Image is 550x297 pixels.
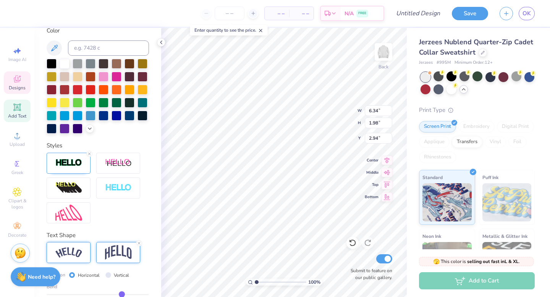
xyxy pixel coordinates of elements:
[215,6,244,20] input: – –
[10,141,25,147] span: Upload
[345,10,354,18] span: N/A
[55,182,82,194] img: 3d Illusion
[346,267,392,281] label: Submit to feature on our public gallery.
[55,247,82,258] img: Arc
[8,113,26,119] span: Add Text
[455,60,493,66] span: Minimum Order: 12 +
[47,231,149,240] div: Text Shape
[422,183,472,221] img: Standard
[390,6,446,21] input: Untitled Design
[269,10,285,18] span: – –
[433,258,520,265] span: This color is .
[365,182,379,187] span: Top
[419,37,533,57] span: Jerzees Nublend Quarter-Zip Cadet Collar Sweatshirt
[8,56,26,63] span: Image AI
[28,273,55,281] strong: Need help?
[485,136,506,148] div: Vinyl
[114,272,129,279] label: Vertical
[519,7,535,20] a: OK
[482,242,532,280] img: Metallic & Glitter Ink
[47,141,149,150] div: Styles
[422,173,443,181] span: Standard
[47,26,149,35] div: Color
[105,158,132,168] img: Shadow
[11,169,23,176] span: Greek
[379,63,388,70] div: Back
[105,245,132,260] img: Arch
[308,279,320,286] span: 100 %
[4,198,31,210] span: Clipart & logos
[55,205,82,221] img: Free Distort
[365,158,379,163] span: Center
[78,272,100,279] label: Horizontal
[437,60,451,66] span: # 995M
[365,170,379,175] span: Middle
[452,136,482,148] div: Transfers
[365,194,379,200] span: Bottom
[452,7,488,20] button: Save
[8,232,26,238] span: Decorate
[482,183,532,221] img: Puff Ink
[458,121,495,132] div: Embroidery
[190,25,268,36] div: Enter quantity to see the price.
[497,121,534,132] div: Digital Print
[294,10,309,18] span: – –
[508,136,526,148] div: Foil
[68,40,149,56] input: e.g. 7428 c
[419,106,535,115] div: Print Type
[482,173,498,181] span: Puff Ink
[47,283,57,290] span: Bend
[433,258,440,265] span: 🫣
[467,258,519,265] strong: selling out fast in L & XL
[376,44,391,60] img: Back
[419,60,433,66] span: Jerzees
[358,11,366,16] span: FREE
[422,232,441,240] span: Neon Ink
[419,136,450,148] div: Applique
[9,85,26,91] span: Designs
[419,121,456,132] div: Screen Print
[422,242,472,280] img: Neon Ink
[419,152,456,163] div: Rhinestones
[55,158,82,167] img: Stroke
[522,9,531,18] span: OK
[105,184,132,192] img: Negative Space
[482,232,527,240] span: Metallic & Glitter Ink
